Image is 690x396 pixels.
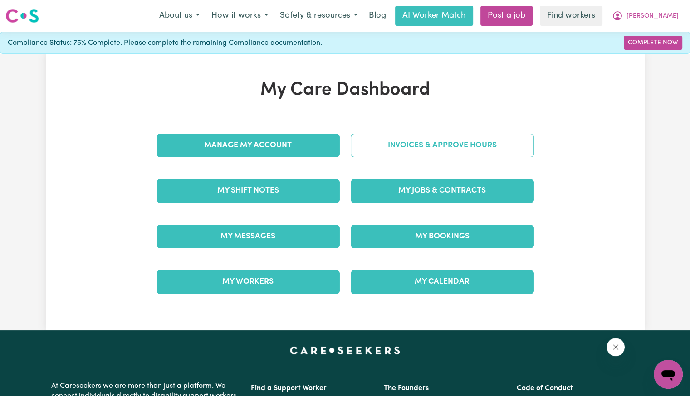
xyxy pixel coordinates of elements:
[395,6,473,26] a: AI Worker Match
[351,270,534,294] a: My Calendar
[157,225,340,248] a: My Messages
[626,11,679,21] span: [PERSON_NAME]
[5,8,39,24] img: Careseekers logo
[540,6,602,26] a: Find workers
[206,6,274,25] button: How it works
[157,134,340,157] a: Manage My Account
[624,36,682,50] a: Complete Now
[517,385,573,392] a: Code of Conduct
[363,6,391,26] a: Blog
[290,347,400,354] a: Careseekers home page
[5,5,39,26] a: Careseekers logo
[274,6,363,25] button: Safety & resources
[157,179,340,203] a: My Shift Notes
[480,6,533,26] a: Post a job
[351,225,534,248] a: My Bookings
[157,270,340,294] a: My Workers
[153,6,206,25] button: About us
[351,134,534,157] a: Invoices & Approve Hours
[351,179,534,203] a: My Jobs & Contracts
[606,6,685,25] button: My Account
[5,6,55,14] span: Need any help?
[151,79,539,101] h1: My Care Dashboard
[251,385,327,392] a: Find a Support Worker
[8,38,322,48] span: Compliance Status: 75% Complete. Please complete the remaining Compliance documentation.
[384,385,429,392] a: The Founders
[654,360,683,389] iframe: Button to launch messaging window
[607,338,625,356] iframe: Close message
